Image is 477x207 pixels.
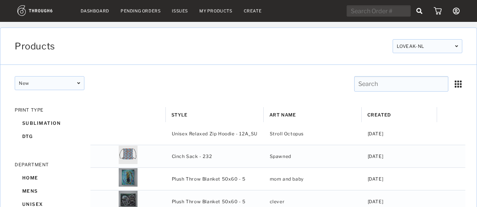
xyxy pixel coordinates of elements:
[15,76,84,90] div: New
[15,184,84,198] div: mens
[119,168,138,187] img: 15839_Thumb_a86d0db856d243c792c9622696bda549-5839-.png
[15,162,84,167] div: DEPARTMENT
[15,41,55,52] span: Products
[15,130,84,143] div: dtg
[270,146,357,167] span: Spawned
[368,152,384,161] span: [DATE]
[393,39,462,53] div: LOVEAK-NL
[121,8,161,14] a: Pending Orders
[368,197,384,207] span: [DATE]
[17,5,69,16] img: logo.1c10ca64.svg
[434,7,442,15] img: icon_cart.dab5cea1.svg
[199,8,232,14] a: My Products
[172,129,258,139] span: Unisex Relaxed Zip Hoodie - 12A_SU
[244,8,262,14] a: Create
[270,123,357,144] span: Stroll Octopus
[368,129,384,139] span: [DATE]
[15,117,84,130] div: sublimation
[270,168,357,190] span: mom and baby
[81,8,109,14] a: Dashboard
[172,152,212,161] span: Cinch Sack - 232
[172,197,246,207] span: Plush Throw Blanket 50x60 - 5
[454,80,462,88] img: icon_grid.a00f4c4d.svg
[347,5,411,17] input: Search Order #
[119,145,138,164] img: 15839_Thumb_e0af4a9cd1a4461e8a14770168de7e1d-5839-.png
[368,174,384,184] span: [DATE]
[15,171,84,184] div: home
[172,8,188,14] a: Issues
[354,76,448,92] input: Search
[171,112,188,118] span: Style
[172,174,246,184] span: Plush Throw Blanket 50x60 - 5
[269,112,296,118] span: Art Name
[15,107,84,113] div: PRINT TYPE
[367,112,391,118] span: Created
